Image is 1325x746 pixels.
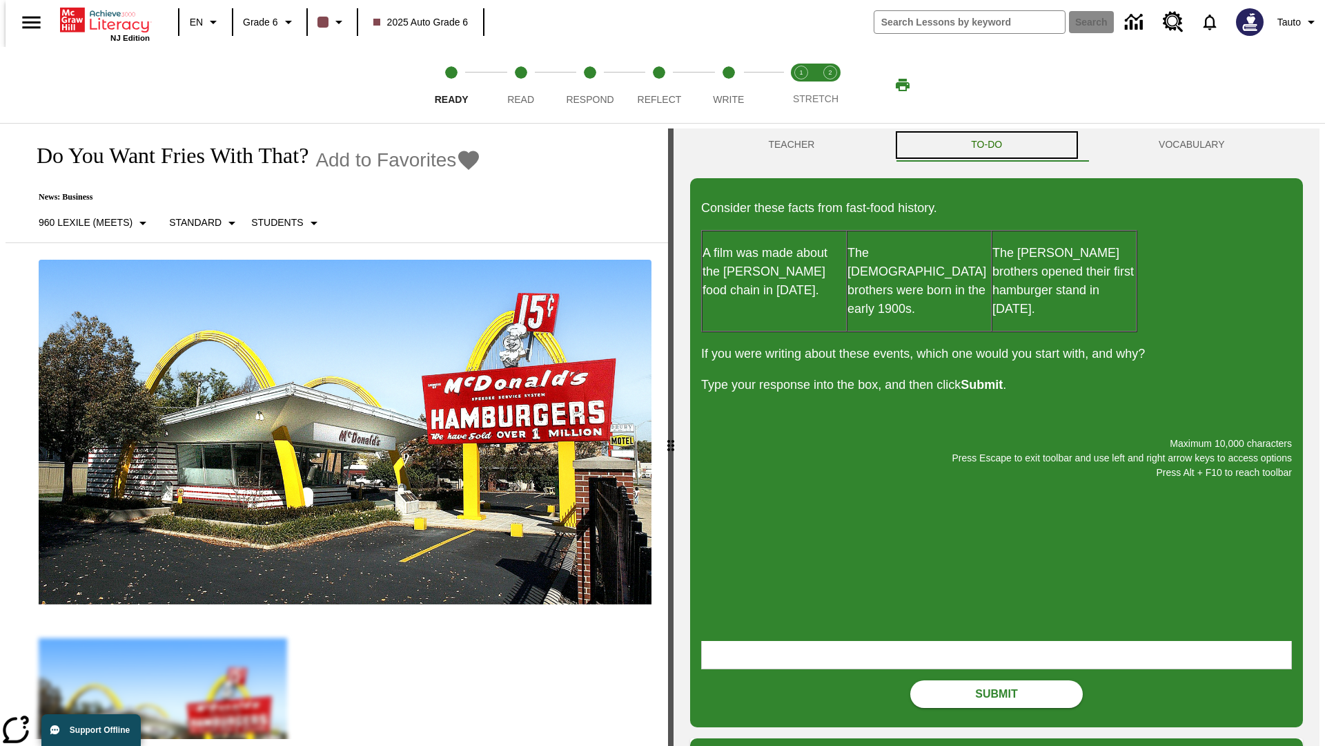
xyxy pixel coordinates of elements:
[701,345,1292,363] p: If you were writing about these events, which one would you start with, and why?
[315,149,456,171] span: Add to Favorites
[1192,4,1228,40] a: Notifications
[507,94,534,105] span: Read
[713,94,744,105] span: Write
[251,216,303,230] p: Students
[674,128,1319,746] div: activity
[411,47,491,123] button: Ready step 1 of 5
[60,5,150,42] div: Home
[638,94,682,105] span: Reflect
[701,376,1292,394] p: Type your response into the box, and then click .
[1117,3,1155,41] a: Data Center
[237,10,302,35] button: Grade: Grade 6, Select a grade
[690,128,1303,162] div: Instructional Panel Tabs
[893,128,1081,162] button: TO-DO
[961,378,1003,392] strong: Submit
[22,192,481,202] p: News: Business
[566,94,614,105] span: Respond
[373,15,469,30] span: 2025 Auto Grade 6
[6,11,202,23] body: Maximum 10,000 characters Press Escape to exit toolbar and use left and right arrow keys to acces...
[910,680,1083,708] button: Submit
[1236,8,1264,36] img: Avatar
[550,47,630,123] button: Respond step 3 of 5
[6,128,668,739] div: reading
[190,15,203,30] span: EN
[701,466,1292,480] p: Press Alt + F10 to reach toolbar
[39,260,651,605] img: One of the first McDonald's stores, with the iconic red sign and golden arches.
[246,211,327,236] button: Select Student
[184,10,228,35] button: Language: EN, Select a language
[799,69,803,76] text: 1
[1155,3,1192,41] a: Resource Center, Will open in new tab
[70,725,130,735] span: Support Offline
[810,47,850,123] button: Stretch Respond step 2 of 2
[312,10,353,35] button: Class color is dark brown. Change class color
[793,93,838,104] span: STRETCH
[701,451,1292,466] p: Press Escape to exit toolbar and use left and right arrow keys to access options
[847,244,991,318] p: The [DEMOGRAPHIC_DATA] brothers were born in the early 1900s.
[703,244,846,300] p: A film was made about the [PERSON_NAME] food chain in [DATE].
[881,73,925,97] button: Print
[701,199,1292,218] p: Consider these facts from fast-food history.
[169,216,222,230] p: Standard
[781,47,821,123] button: Stretch Read step 1 of 2
[1081,128,1303,162] button: VOCABULARY
[619,47,699,123] button: Reflect step 4 of 5
[164,211,246,236] button: Scaffolds, Standard
[480,47,560,123] button: Read step 2 of 5
[315,148,481,172] button: Add to Favorites - Do You Want Fries With That?
[110,34,150,42] span: NJ Edition
[22,143,308,169] h1: Do You Want Fries With That?
[1228,4,1272,40] button: Select a new avatar
[243,15,278,30] span: Grade 6
[435,94,469,105] span: Ready
[33,211,157,236] button: Select Lexile, 960 Lexile (Meets)
[992,244,1136,318] p: The [PERSON_NAME] brothers opened their first hamburger stand in [DATE].
[1272,10,1325,35] button: Profile/Settings
[690,128,893,162] button: Teacher
[689,47,769,123] button: Write step 5 of 5
[874,11,1065,33] input: search field
[701,437,1292,451] p: Maximum 10,000 characters
[1277,15,1301,30] span: Tauto
[11,2,52,43] button: Open side menu
[828,69,832,76] text: 2
[41,714,141,746] button: Support Offline
[668,128,674,746] div: Press Enter or Spacebar and then press right and left arrow keys to move the slider
[39,216,132,230] p: 960 Lexile (Meets)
